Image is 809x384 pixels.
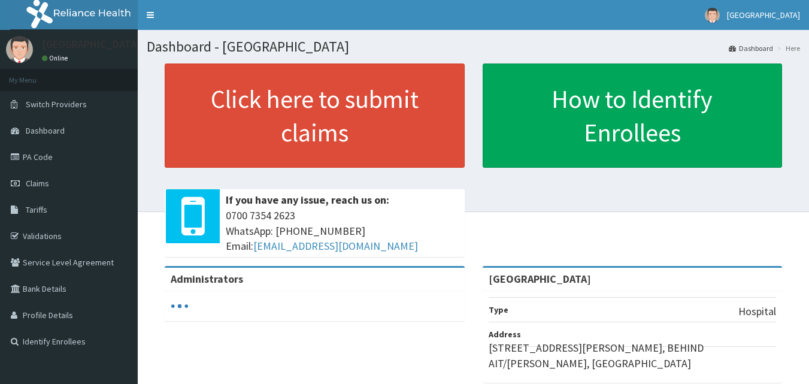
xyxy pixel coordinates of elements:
[26,125,65,136] span: Dashboard
[705,8,720,23] img: User Image
[42,54,71,62] a: Online
[729,43,773,53] a: Dashboard
[489,329,521,340] b: Address
[727,10,800,20] span: [GEOGRAPHIC_DATA]
[489,340,777,371] p: [STREET_ADDRESS][PERSON_NAME], BEHIND AIT/[PERSON_NAME], [GEOGRAPHIC_DATA]
[42,39,141,50] p: [GEOGRAPHIC_DATA]
[226,193,389,207] b: If you have any issue, reach us on:
[26,99,87,110] span: Switch Providers
[226,208,459,254] span: 0700 7354 2623 WhatsApp: [PHONE_NUMBER] Email:
[489,272,591,286] strong: [GEOGRAPHIC_DATA]
[165,64,465,168] a: Click here to submit claims
[6,36,33,63] img: User Image
[171,272,243,286] b: Administrators
[26,178,49,189] span: Claims
[147,39,800,55] h1: Dashboard - [GEOGRAPHIC_DATA]
[253,239,418,253] a: [EMAIL_ADDRESS][DOMAIN_NAME]
[738,304,776,319] p: Hospital
[774,43,800,53] li: Here
[26,204,47,215] span: Tariffs
[171,297,189,315] svg: audio-loading
[489,304,508,315] b: Type
[483,64,783,168] a: How to Identify Enrollees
